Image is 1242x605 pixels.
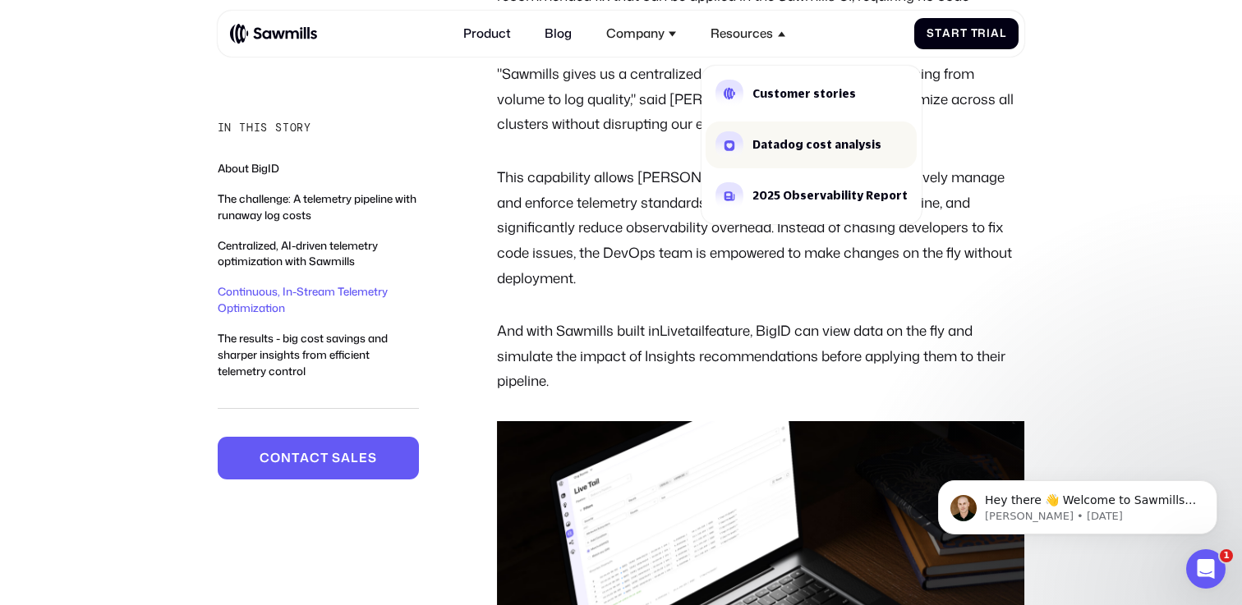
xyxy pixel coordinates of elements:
a: Blog [536,17,582,51]
a: Product [453,17,520,51]
p: And with Sawmills built in feature, BigID can view data on the fly and simulate the impact of Ins... [497,318,1025,393]
span: T [971,27,978,40]
span: t [320,451,329,465]
iframe: Intercom notifications message [913,446,1242,561]
span: a [991,27,1000,40]
a: The results - big cost savings and sharper insights from efficient telemetry control [218,331,388,378]
span: C [260,451,270,465]
a: Livetail [660,320,705,340]
span: c [310,451,320,465]
p: This capability allows [PERSON_NAME]'s DevOps team to proactively manage and enforce telemetry st... [497,164,1025,290]
a: Contactsales [218,437,420,479]
span: a [942,27,951,40]
span: i [987,27,991,40]
span: e [359,451,368,465]
span: l [1000,27,1006,40]
div: In this story [218,121,311,136]
div: Datadog cost analysis [752,140,881,151]
nav: Resources [701,51,922,225]
a: Customer stories [706,71,917,117]
span: t [292,451,300,465]
span: S [927,27,935,40]
p: Message from Winston, sent 19w ago [71,63,283,78]
span: a [341,451,351,465]
span: Hey there 👋 Welcome to Sawmills. The smart telemetry management platform that solves cost, qualit... [71,48,283,142]
a: Continuous, In-Stream Telemetry Optimization [218,284,388,315]
div: Resources [701,17,794,51]
p: "Sawmills gives us a centralized, intelligent layer to control everything from volume to log qual... [497,61,1025,136]
a: 2025 Observability Report [706,173,917,220]
nav: In this story [218,161,420,408]
div: Company [597,17,686,51]
span: t [935,27,942,40]
span: t [960,27,968,40]
iframe: Intercom live chat [1186,549,1226,589]
span: s [368,451,377,465]
span: 1 [1220,549,1233,562]
span: r [951,27,960,40]
span: a [300,451,310,465]
div: Customer stories [752,89,856,100]
a: Datadog cost analysis [706,121,917,168]
a: StartTrial [914,18,1019,50]
span: n [281,451,292,465]
div: 2025 Observability Report [752,190,908,202]
span: l [351,451,359,465]
a: Centralized, AI-driven telemetry optimization with Sawmills [218,238,378,269]
div: Company [606,26,665,41]
div: Resources [711,26,773,41]
span: o [270,451,281,465]
span: r [977,27,987,40]
span: s [332,451,341,465]
a: About BigID [218,161,279,176]
a: The challenge: A telemetry pipeline with runaway log costs [218,191,416,222]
